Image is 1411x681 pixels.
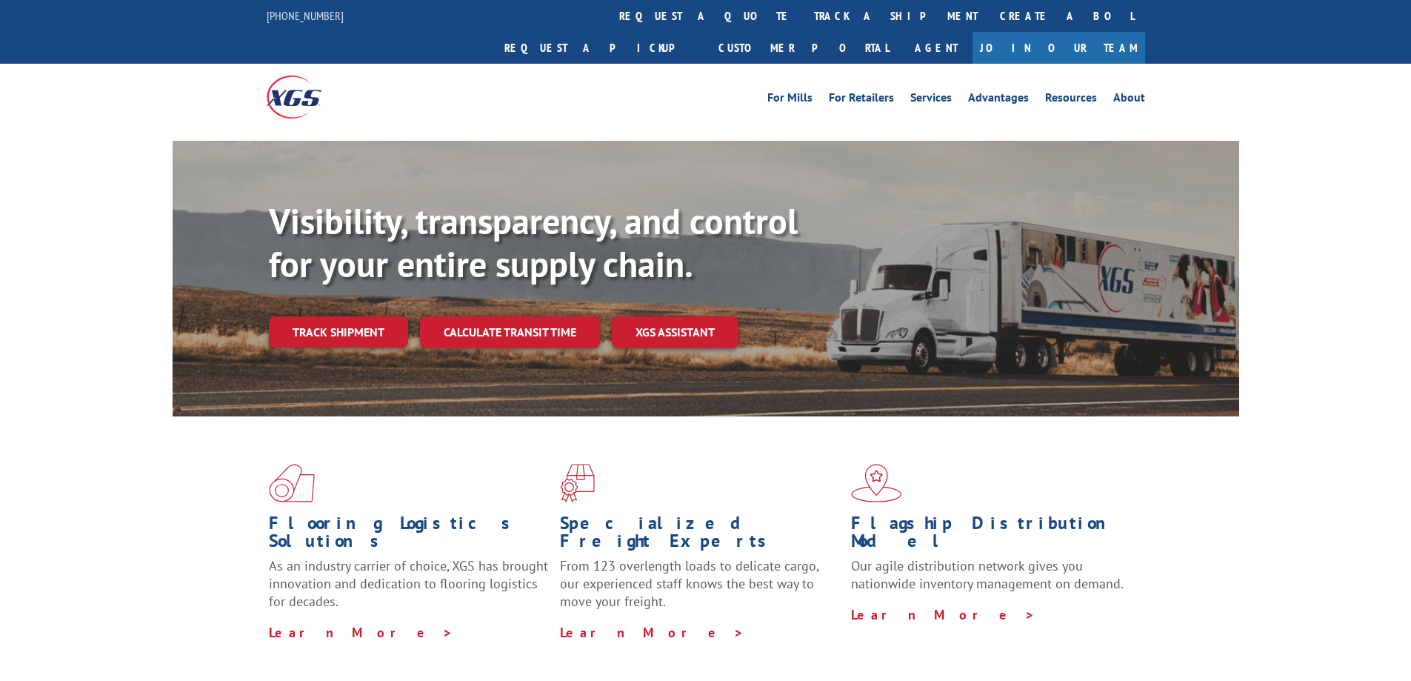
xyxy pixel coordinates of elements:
img: xgs-icon-focused-on-flooring-red [560,464,595,502]
a: XGS ASSISTANT [612,316,738,348]
a: Resources [1045,92,1097,108]
span: Our agile distribution network gives you nationwide inventory management on demand. [851,557,1124,592]
h1: Flagship Distribution Model [851,514,1131,557]
img: xgs-icon-total-supply-chain-intelligence-red [269,464,315,502]
a: Join Our Team [973,32,1145,64]
a: Calculate transit time [420,316,600,348]
a: Learn More > [851,606,1035,623]
a: [PHONE_NUMBER] [267,8,344,23]
a: Customer Portal [707,32,900,64]
a: Request a pickup [493,32,707,64]
b: Visibility, transparency, and control for your entire supply chain. [269,198,798,287]
h1: Specialized Freight Experts [560,514,840,557]
a: For Retailers [829,92,894,108]
a: Agent [900,32,973,64]
h1: Flooring Logistics Solutions [269,514,549,557]
img: xgs-icon-flagship-distribution-model-red [851,464,902,502]
a: For Mills [767,92,813,108]
a: Learn More > [269,624,453,641]
a: Learn More > [560,624,744,641]
a: Advantages [968,92,1029,108]
a: Track shipment [269,316,408,348]
p: From 123 overlength loads to delicate cargo, our experienced staff knows the best way to move you... [560,557,840,623]
a: Services [910,92,952,108]
a: About [1113,92,1145,108]
span: As an industry carrier of choice, XGS has brought innovation and dedication to flooring logistics... [269,557,548,610]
